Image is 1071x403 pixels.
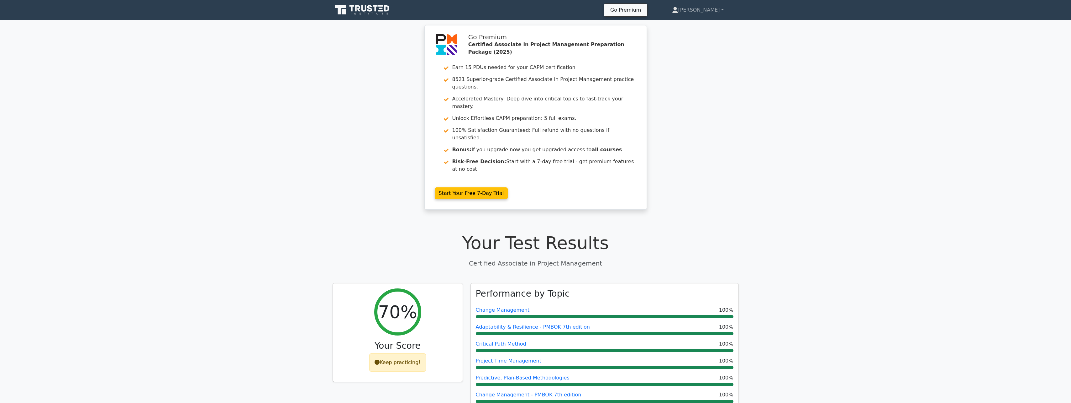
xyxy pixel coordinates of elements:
[476,358,541,364] a: Project Time Management
[719,357,733,365] span: 100%
[338,341,458,351] h3: Your Score
[476,324,590,330] a: Adaptability & Resilience - PMBOK 7th edition
[369,353,426,372] div: Keep practicing!
[333,232,739,253] h1: Your Test Results
[435,187,508,199] a: Start Your Free 7-Day Trial
[378,301,417,322] h2: 70%
[657,4,739,16] a: [PERSON_NAME]
[476,392,581,398] a: Change Management - PMBOK 7th edition
[606,6,645,14] a: Go Premium
[476,288,570,299] h3: Performance by Topic
[719,374,733,382] span: 100%
[476,341,526,347] a: Critical Path Method
[719,306,733,314] span: 100%
[719,391,733,399] span: 100%
[476,307,530,313] a: Change Management
[719,323,733,331] span: 100%
[719,340,733,348] span: 100%
[476,375,570,381] a: Predictive, Plan-Based Methodologies
[333,259,739,268] p: Certified Associate in Project Management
